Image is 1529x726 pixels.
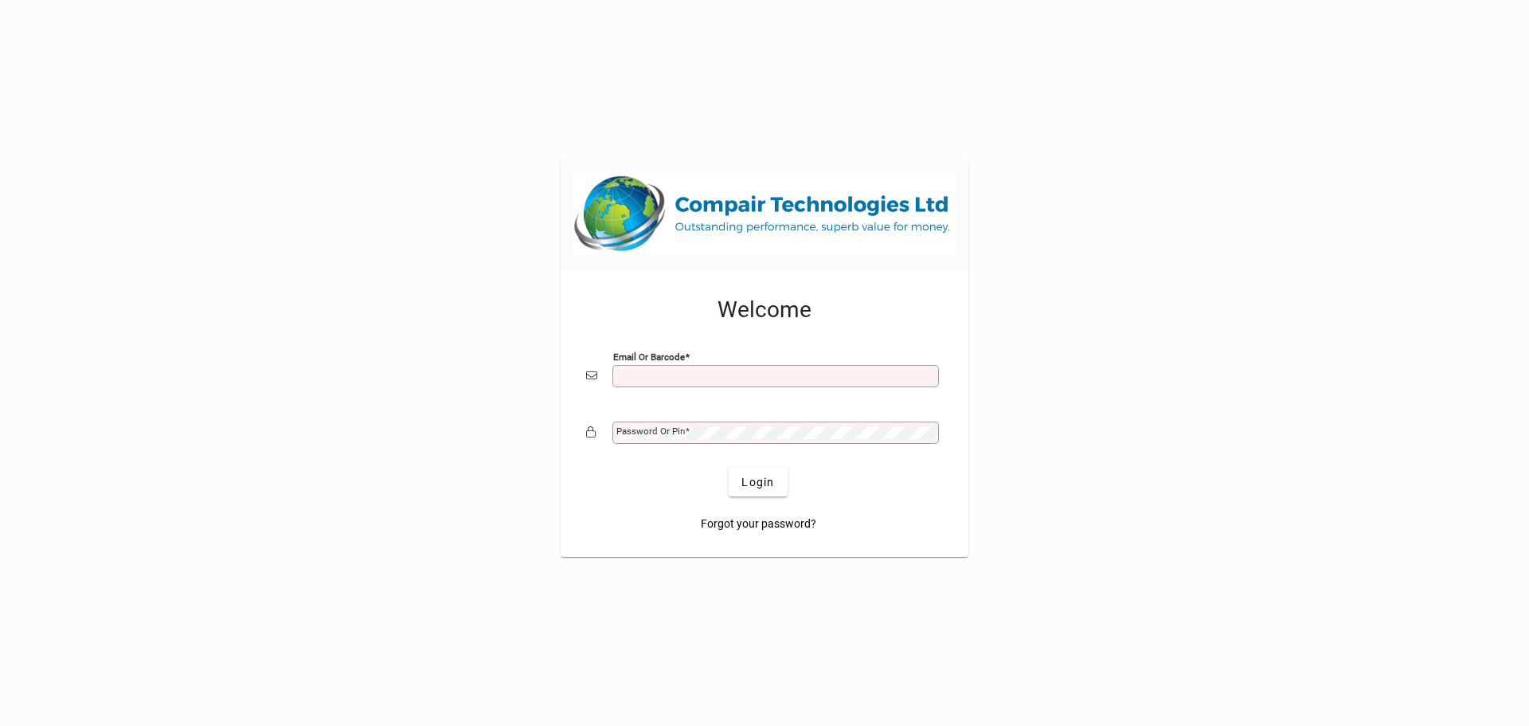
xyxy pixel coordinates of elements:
a: Forgot your password? [694,509,823,538]
h2: Welcome [586,296,943,324]
mat-label: Password or Pin [616,426,685,437]
mat-label: Email or Barcode [613,351,685,363]
button: Login [729,468,787,496]
span: Login [741,474,774,491]
span: Forgot your password? [701,516,816,532]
